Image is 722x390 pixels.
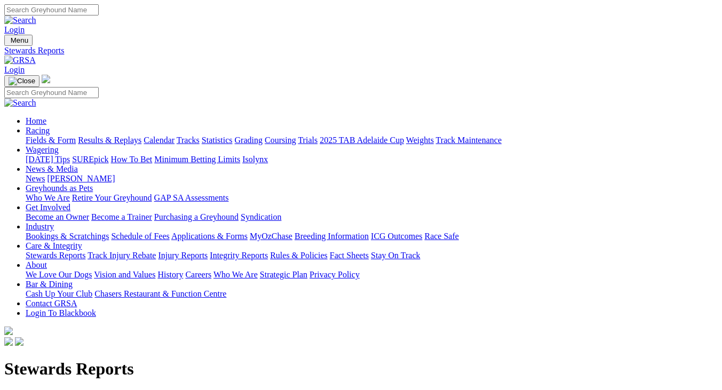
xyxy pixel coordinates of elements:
[26,145,59,154] a: Wagering
[242,155,268,164] a: Isolynx
[154,212,239,221] a: Purchasing a Greyhound
[4,87,99,98] input: Search
[72,155,108,164] a: SUREpick
[4,337,13,346] img: facebook.svg
[9,77,35,85] img: Close
[26,280,73,289] a: Bar & Dining
[26,193,70,202] a: Who We Are
[26,116,46,125] a: Home
[4,359,718,379] h1: Stewards Reports
[26,251,85,260] a: Stewards Reports
[330,251,369,260] a: Fact Sheets
[235,136,263,145] a: Grading
[111,155,153,164] a: How To Bet
[436,136,502,145] a: Track Maintenance
[88,251,156,260] a: Track Injury Rebate
[4,46,718,55] a: Stewards Reports
[4,75,39,87] button: Toggle navigation
[26,289,92,298] a: Cash Up Your Club
[26,299,77,308] a: Contact GRSA
[26,260,47,269] a: About
[26,270,718,280] div: About
[94,289,226,298] a: Chasers Restaurant & Function Centre
[154,193,229,202] a: GAP SA Assessments
[26,174,45,183] a: News
[15,337,23,346] img: twitter.svg
[26,308,96,317] a: Login To Blackbook
[11,36,28,44] span: Menu
[320,136,404,145] a: 2025 TAB Adelaide Cup
[157,270,183,279] a: History
[295,232,369,241] a: Breeding Information
[4,15,36,25] img: Search
[111,232,169,241] a: Schedule of Fees
[241,212,281,221] a: Syndication
[185,270,211,279] a: Careers
[4,327,13,335] img: logo-grsa-white.png
[26,164,78,173] a: News & Media
[26,212,718,222] div: Get Involved
[26,270,92,279] a: We Love Our Dogs
[406,136,434,145] a: Weights
[265,136,296,145] a: Coursing
[144,136,174,145] a: Calendar
[154,155,240,164] a: Minimum Betting Limits
[270,251,328,260] a: Rules & Policies
[371,232,422,241] a: ICG Outcomes
[26,212,89,221] a: Become an Owner
[78,136,141,145] a: Results & Replays
[210,251,268,260] a: Integrity Reports
[42,75,50,83] img: logo-grsa-white.png
[171,232,248,241] a: Applications & Forms
[371,251,420,260] a: Stay On Track
[26,203,70,212] a: Get Involved
[26,193,718,203] div: Greyhounds as Pets
[26,232,109,241] a: Bookings & Scratchings
[213,270,258,279] a: Who We Are
[94,270,155,279] a: Vision and Values
[26,155,70,164] a: [DATE] Tips
[26,155,718,164] div: Wagering
[26,136,718,145] div: Racing
[4,25,25,34] a: Login
[4,98,36,108] img: Search
[310,270,360,279] a: Privacy Policy
[202,136,233,145] a: Statistics
[26,241,82,250] a: Care & Integrity
[26,289,718,299] div: Bar & Dining
[250,232,292,241] a: MyOzChase
[4,4,99,15] input: Search
[91,212,152,221] a: Become a Trainer
[177,136,200,145] a: Tracks
[4,55,36,65] img: GRSA
[26,126,50,135] a: Racing
[26,222,54,231] a: Industry
[260,270,307,279] a: Strategic Plan
[26,184,93,193] a: Greyhounds as Pets
[158,251,208,260] a: Injury Reports
[26,251,718,260] div: Care & Integrity
[26,232,718,241] div: Industry
[4,65,25,74] a: Login
[26,136,76,145] a: Fields & Form
[72,193,152,202] a: Retire Your Greyhound
[26,174,718,184] div: News & Media
[298,136,318,145] a: Trials
[4,35,33,46] button: Toggle navigation
[47,174,115,183] a: [PERSON_NAME]
[424,232,458,241] a: Race Safe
